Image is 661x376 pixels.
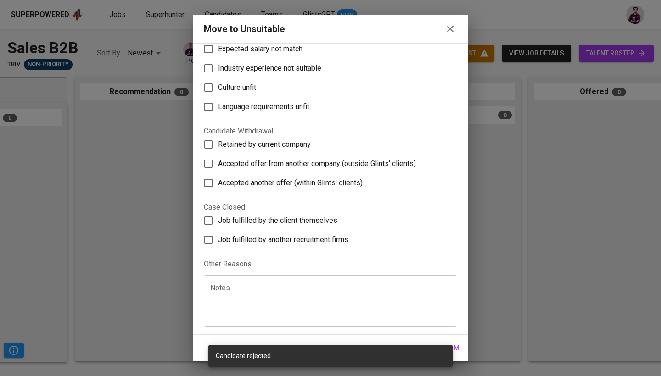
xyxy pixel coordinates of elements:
button: Confirm [424,338,465,358]
span: Job fulfilled by another recruitment firms [218,234,348,245]
span: Language requirements unfit [218,101,309,112]
span: Job fulfilled by the client themselves [218,215,337,226]
span: Expected salary not match [218,44,302,55]
span: Accepted another offer (within Glints' clients) [218,177,363,188]
legend: Case Closed [204,204,245,211]
span: Retained by current company [218,139,311,150]
span: Culture unfit [218,82,256,93]
span: Industry experience not suitable [218,63,321,74]
legend: Other Reasons [204,253,457,275]
button: Cancel [392,340,424,357]
div: Move to Unsuitable [204,22,285,36]
div: Candidate rejected [216,351,445,360]
span: Accepted offer from another company (outside Glints' clients) [218,158,416,169]
legend: Candidate Withdrawal [204,127,273,135]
